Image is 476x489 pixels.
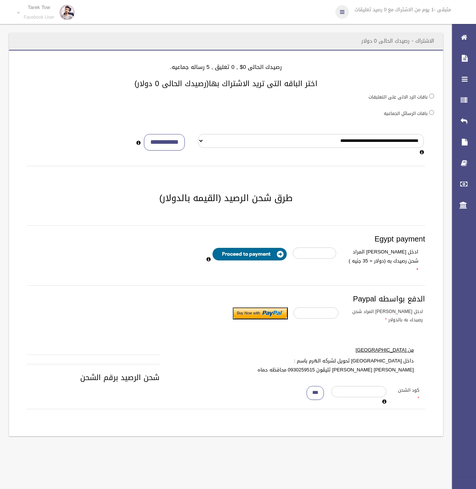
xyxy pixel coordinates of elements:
[27,235,425,243] h3: Egypt payment
[384,109,428,118] label: باقات الرسائل الجماعيه
[250,346,419,355] label: من [GEOGRAPHIC_DATA]
[27,373,425,382] h3: شحن الرصيد برقم الشحن
[368,93,428,101] label: باقات الرد الالى على التعليقات
[392,386,425,403] label: كود الشحن
[18,64,434,70] h4: رصيدك الحالى 0$ , 0 تعليق , 5 رساله جماعيه.
[342,247,424,274] label: ادخل [PERSON_NAME] المراد شحن رصيدك به (دولار = 35 جنيه )
[24,15,54,20] small: Facebook User
[344,307,428,324] label: ادخل [PERSON_NAME] المراد شحن رصيدك به بالدولار
[18,193,434,203] h2: طرق شحن الرصيد (القيمه بالدولار)
[24,4,54,10] p: Tarek Tow
[233,307,288,319] input: Submit
[18,79,434,88] h3: اختر الباقه التى تريد الاشتراك بها(رصيدك الحالى 0 دولار)
[352,34,443,48] header: الاشتراك - رصيدك الحالى 0 دولار
[27,295,425,303] h3: الدفع بواسطه Paypal
[250,356,419,374] label: داخل [GEOGRAPHIC_DATA] تحويل لشركه الهرم باسم : [PERSON_NAME] [PERSON_NAME] تليقون 0930259515 محا...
